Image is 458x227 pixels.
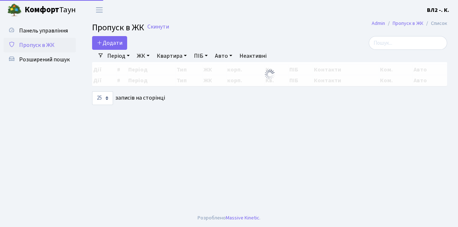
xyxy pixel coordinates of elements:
[212,50,235,62] a: Авто
[198,214,260,222] div: Розроблено .
[423,19,447,27] li: Список
[361,16,458,31] nav: breadcrumb
[4,23,76,38] a: Панель управління
[25,4,59,16] b: Комфорт
[237,50,269,62] a: Неактивні
[90,4,108,16] button: Переключити навігацію
[92,21,144,34] span: Пропуск в ЖК
[191,50,211,62] a: ПІБ
[7,3,22,17] img: logo.png
[154,50,190,62] a: Квартира
[19,27,68,35] span: Панель управління
[372,19,385,27] a: Admin
[4,52,76,67] a: Розширений пошук
[369,36,447,50] input: Пошук...
[19,41,55,49] span: Пропуск в ЖК
[92,36,127,50] a: Додати
[97,39,122,47] span: Додати
[104,50,133,62] a: Період
[226,214,259,222] a: Massive Kinetic
[19,56,70,64] span: Розширений пошук
[427,6,449,14] a: ВЛ2 -. К.
[25,4,76,16] span: Таун
[393,19,423,27] a: Пропуск в ЖК
[134,50,152,62] a: ЖК
[4,38,76,52] a: Пропуск в ЖК
[92,91,113,105] select: записів на сторінці
[147,23,169,30] a: Скинути
[92,91,165,105] label: записів на сторінці
[264,69,276,80] img: Обробка...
